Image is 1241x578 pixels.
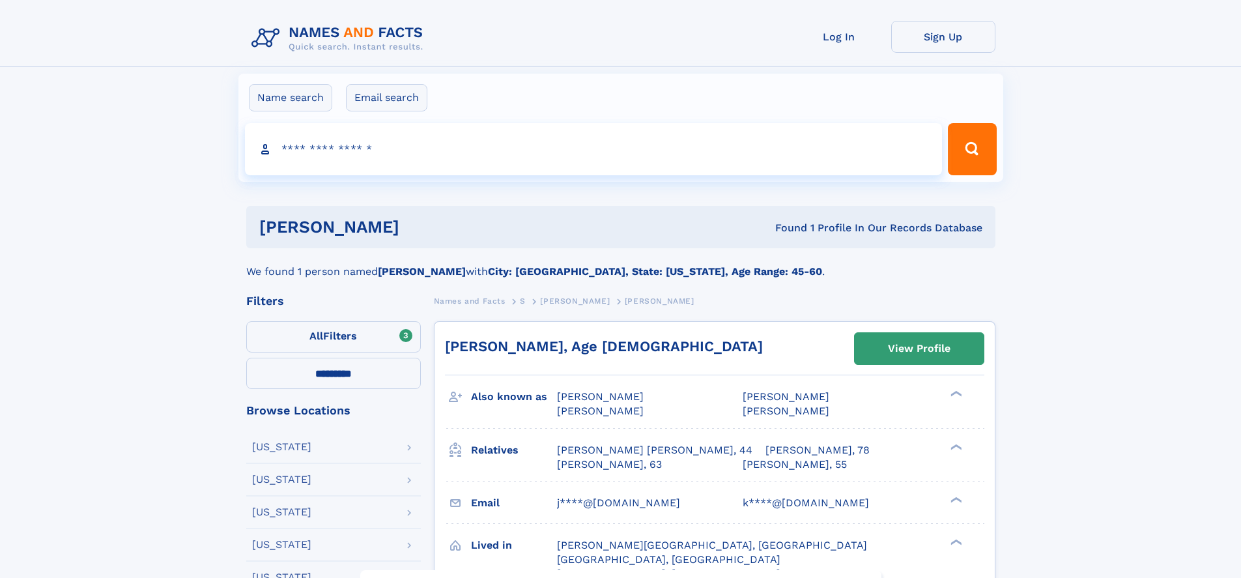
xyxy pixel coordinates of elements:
[246,21,434,56] img: Logo Names and Facts
[309,330,323,342] span: All
[520,293,526,309] a: S
[540,293,610,309] a: [PERSON_NAME]
[346,84,427,111] label: Email search
[947,442,963,451] div: ❯
[891,21,995,53] a: Sign Up
[246,405,421,416] div: Browse Locations
[947,538,963,546] div: ❯
[246,295,421,307] div: Filters
[471,534,557,556] h3: Lived in
[557,405,644,417] span: [PERSON_NAME]
[252,442,311,452] div: [US_STATE]
[557,443,752,457] a: [PERSON_NAME] [PERSON_NAME], 44
[252,540,311,550] div: [US_STATE]
[888,334,950,364] div: View Profile
[557,539,867,551] span: [PERSON_NAME][GEOGRAPHIC_DATA], [GEOGRAPHIC_DATA]
[765,443,870,457] a: [PERSON_NAME], 78
[743,390,829,403] span: [PERSON_NAME]
[948,123,996,175] button: Search Button
[743,405,829,417] span: [PERSON_NAME]
[471,439,557,461] h3: Relatives
[947,495,963,504] div: ❯
[743,457,847,472] a: [PERSON_NAME], 55
[625,296,694,306] span: [PERSON_NAME]
[445,338,763,354] a: [PERSON_NAME], Age [DEMOGRAPHIC_DATA]
[587,221,982,235] div: Found 1 Profile In Our Records Database
[787,21,891,53] a: Log In
[540,296,610,306] span: [PERSON_NAME]
[249,84,332,111] label: Name search
[488,265,822,278] b: City: [GEOGRAPHIC_DATA], State: [US_STATE], Age Range: 45-60
[557,457,662,472] a: [PERSON_NAME], 63
[471,386,557,408] h3: Also known as
[246,321,421,353] label: Filters
[252,474,311,485] div: [US_STATE]
[855,333,984,364] a: View Profile
[378,265,466,278] b: [PERSON_NAME]
[557,390,644,403] span: [PERSON_NAME]
[434,293,506,309] a: Names and Facts
[520,296,526,306] span: S
[246,248,995,280] div: We found 1 person named with .
[245,123,943,175] input: search input
[557,553,780,566] span: [GEOGRAPHIC_DATA], [GEOGRAPHIC_DATA]
[252,507,311,517] div: [US_STATE]
[947,390,963,398] div: ❯
[259,219,588,235] h1: [PERSON_NAME]
[471,492,557,514] h3: Email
